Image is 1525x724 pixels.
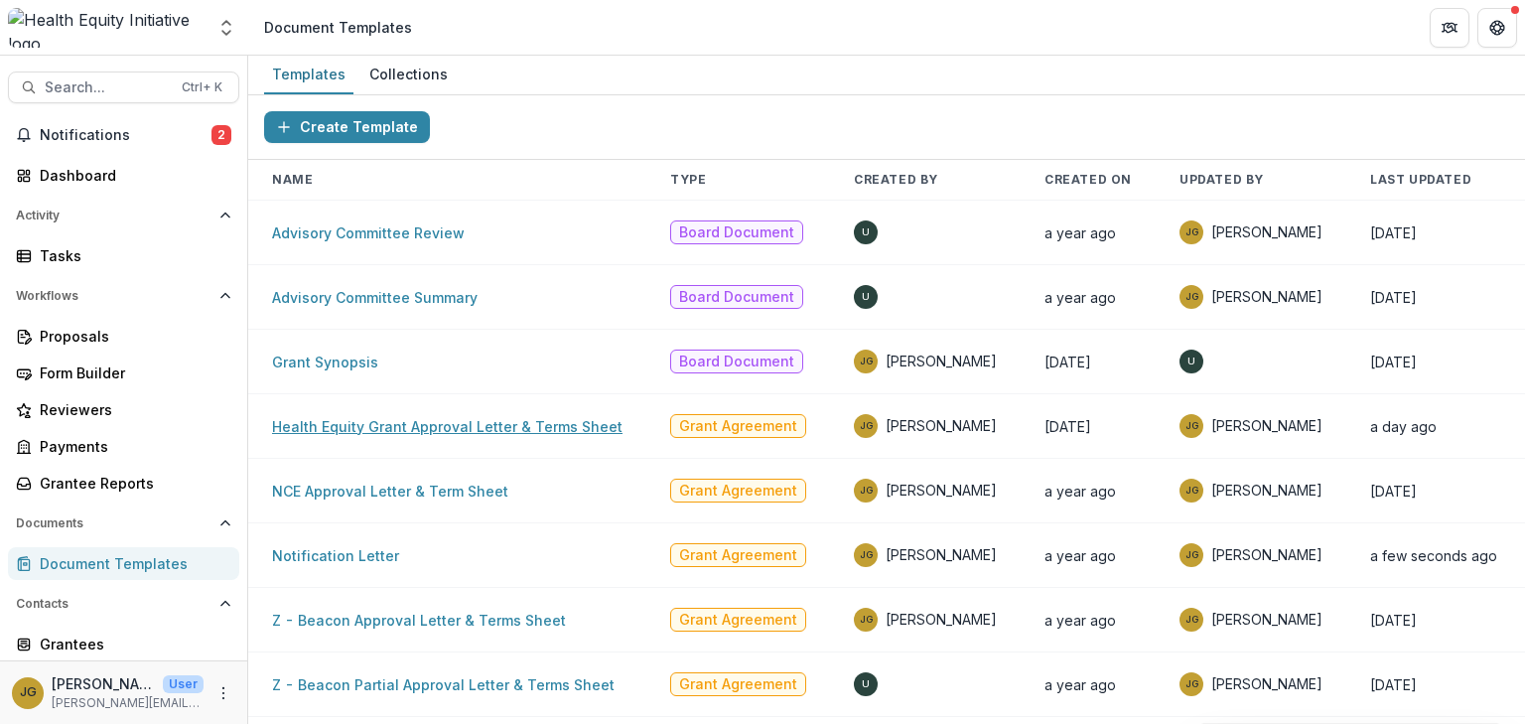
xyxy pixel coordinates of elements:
a: Advisory Committee Summary [272,289,478,306]
th: Updated By [1156,160,1346,201]
p: [PERSON_NAME][EMAIL_ADDRESS][PERSON_NAME][DATE][DOMAIN_NAME] [52,694,204,712]
button: Partners [1430,8,1469,48]
a: Z - Beacon Partial Approval Letter & Terms Sheet [272,676,615,693]
span: Contacts [16,597,211,611]
button: More [211,681,235,705]
span: Workflows [16,289,211,303]
span: 2 [211,125,231,145]
button: Open entity switcher [212,8,240,48]
span: [PERSON_NAME] [1211,481,1322,501]
span: Board Document [679,224,794,241]
p: [PERSON_NAME] [52,673,155,694]
span: Grant Agreement [679,612,797,629]
a: Form Builder [8,357,239,389]
a: Grant Synopsis [272,354,378,370]
span: [PERSON_NAME] [1211,610,1322,630]
div: Form Builder [40,362,223,383]
a: Z - Beacon Approval Letter & Terms Sheet [272,612,566,629]
a: Proposals [8,320,239,353]
span: [DATE] [1370,676,1417,693]
span: Grant Agreement [679,418,797,435]
div: Jenna Grant [1185,550,1198,560]
button: Search... [8,72,239,103]
div: Grantee Reports [40,473,223,494]
span: [PERSON_NAME] [886,416,997,436]
div: Grantees [40,634,223,654]
span: Notifications [40,127,211,144]
button: Open Contacts [8,588,239,620]
span: Board Document [679,354,794,370]
div: Proposals [40,326,223,347]
div: Dashboard [40,165,223,186]
a: Document Templates [8,547,239,580]
span: Search... [45,79,170,96]
div: Jenna Grant [1185,227,1198,237]
div: Document Templates [40,553,223,574]
div: Unknown [1187,357,1195,366]
span: a year ago [1044,289,1116,306]
p: User [163,675,204,693]
div: Jenna Grant [1185,421,1198,431]
div: Payments [40,436,223,457]
span: [PERSON_NAME] [1211,287,1322,307]
span: [DATE] [1370,612,1417,629]
div: Ctrl + K [178,76,226,98]
button: Get Help [1477,8,1517,48]
nav: breadcrumb [256,13,420,42]
button: Create Template [264,111,430,143]
span: [DATE] [1044,418,1091,435]
div: Unknown [862,292,870,302]
a: NCE Approval Letter & Term Sheet [272,483,508,500]
span: a year ago [1044,676,1116,693]
button: Open Documents [8,507,239,539]
a: Health Equity Grant Approval Letter & Terms Sheet [272,418,623,435]
span: [PERSON_NAME] [1211,222,1322,242]
div: Collections [361,60,456,88]
span: a year ago [1044,224,1116,241]
img: Health Equity Initiative logo [8,8,205,48]
div: Jenna Grant [1185,292,1198,302]
div: Jenna Grant [20,686,37,699]
span: [DATE] [1044,354,1091,370]
a: Notification Letter [272,547,399,564]
span: a year ago [1044,612,1116,629]
a: Tasks [8,239,239,272]
div: Jenna Grant [860,357,873,366]
span: [PERSON_NAME] [886,481,997,501]
span: Activity [16,209,211,222]
span: [DATE] [1370,354,1417,370]
span: [PERSON_NAME] [1211,416,1322,436]
div: Document Templates [264,17,412,38]
div: Jenna Grant [860,615,873,625]
div: Tasks [40,245,223,266]
div: Reviewers [40,399,223,420]
span: a few seconds ago [1370,547,1497,564]
th: Last Updated [1346,160,1521,201]
a: Reviewers [8,393,239,426]
button: Open Workflows [8,280,239,312]
span: [DATE] [1370,483,1417,500]
div: Unknown [862,679,870,689]
span: [PERSON_NAME] [886,352,997,371]
th: Type [646,160,830,201]
span: Documents [16,516,211,530]
span: [PERSON_NAME] [1211,674,1322,694]
span: [PERSON_NAME] [886,545,997,565]
div: Unknown [862,227,870,237]
a: Dashboard [8,159,239,192]
a: Collections [361,56,456,94]
span: a year ago [1044,483,1116,500]
a: Grantees [8,628,239,660]
button: Open Activity [8,200,239,231]
span: [PERSON_NAME] [886,610,997,630]
a: Advisory Committee Review [272,224,465,241]
span: [PERSON_NAME] [1211,545,1322,565]
a: Grantee Reports [8,467,239,500]
span: [DATE] [1370,289,1417,306]
a: Templates [264,56,353,94]
div: Jenna Grant [860,550,873,560]
div: Jenna Grant [1185,615,1198,625]
th: Name [248,160,646,201]
div: Jenna Grant [860,421,873,431]
div: Jenna Grant [1185,486,1198,496]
